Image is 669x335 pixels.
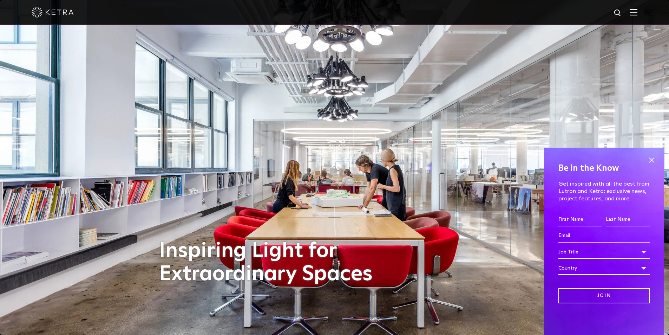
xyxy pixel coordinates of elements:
input: Email [558,229,650,243]
h4: Be in the Know [558,162,650,175]
img: ketra-logo-2019-white [32,7,74,18]
input: First Name [558,213,602,226]
p: Get inspired with all the best from Lutron and Ketra: exclusive news, project features, and more. [558,180,650,202]
input: Last Name [606,213,650,226]
div: Country [558,262,650,275]
img: search icon [614,9,622,18]
input: Join [558,288,650,303]
h1: Inspiring Light for Extraordinary Spaces [159,239,387,286]
img: Hamburger%20Nav.svg [630,9,637,15]
div: Job Title [558,245,650,259]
